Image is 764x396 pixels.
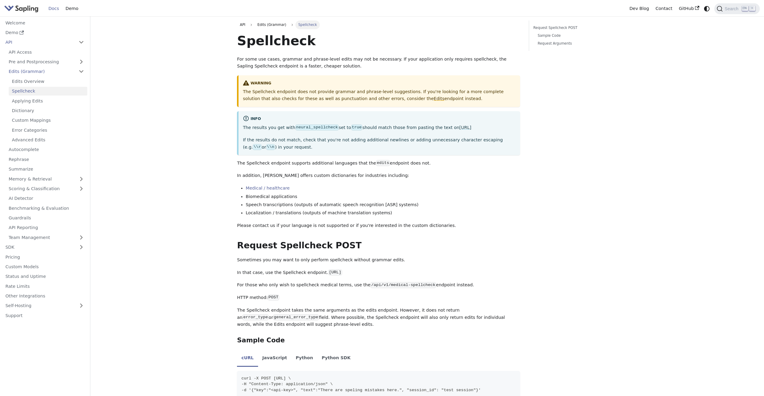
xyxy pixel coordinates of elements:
[2,28,87,37] a: Demo
[533,25,615,31] a: Request Spellcheck POST
[5,58,87,66] a: Pre and Postprocessing
[237,336,520,344] h3: Sample Code
[253,144,261,150] code: \\r
[9,126,87,134] a: Error Categories
[237,294,520,301] p: HTTP method:
[237,240,520,251] h2: Request Spellcheck POST
[237,307,520,328] p: The Spellcheck endpoint takes the same arguments as the edits endpoint. However, it does not retu...
[237,20,248,29] a: API
[268,294,279,300] code: POST
[5,67,87,76] a: Edits (Grammar)
[237,350,258,367] li: cURL
[237,281,520,289] p: For those who only wish to spellcheck medical terms, use the endpoint instead.
[9,106,87,115] a: Dictionary
[254,20,289,29] span: Edits (Grammar)
[2,292,87,300] a: Other Integrations
[2,253,87,261] a: Pricing
[2,243,75,252] a: SDK
[9,96,87,105] a: Applying Edits
[703,4,711,13] button: Switch between dark and light mode (currently system mode)
[9,136,87,144] a: Advanced Edits
[2,18,87,27] a: Welcome
[242,314,269,320] code: error_type
[75,243,87,252] button: Expand sidebar category 'SDK'
[2,282,87,291] a: Rate Limits
[5,145,87,154] a: Autocomplete
[273,314,319,320] code: general_error_type
[246,186,290,190] a: Medical / healthcare
[237,20,520,29] nav: Breadcrumbs
[240,23,245,27] span: API
[45,4,62,13] a: Docs
[2,38,75,47] a: API
[75,38,87,47] button: Collapse sidebar category 'API'
[237,222,520,229] p: Please contact us if your language is not supported or if you're interested in the custom diction...
[538,33,613,39] a: Sample Code
[246,209,520,217] li: Localization / translations (outputs of machine translation systems)
[2,311,87,320] a: Support
[5,194,87,203] a: AI Detector
[5,214,87,222] a: Guardrails
[5,233,87,242] a: Team Management
[237,160,520,167] p: The Spellcheck endpoint supports additional languages that the endpoint does not.
[246,193,520,200] li: Biomedical applications
[9,87,87,96] a: Spellcheck
[237,33,520,49] h1: Spellcheck
[237,256,520,264] p: Sometimes you may want to only perform spellcheck without grammar edits.
[237,269,520,276] p: In that case, use the Spellcheck endpoint.
[258,350,292,367] li: JavaScript
[376,160,390,166] code: edits
[749,6,755,11] kbd: K
[5,223,87,232] a: API Reporting
[459,125,471,130] a: [URL]
[328,269,342,275] code: [URL]
[626,4,652,13] a: Dev Blog
[243,115,516,123] div: info
[237,56,520,70] p: For some use cases, grammar and phrase-level edits may not be necessary. If your application only...
[652,4,676,13] a: Contact
[5,165,87,174] a: Summarize
[292,350,317,367] li: Python
[5,155,87,164] a: Rephrase
[5,174,87,183] a: Memory & Retrieval
[351,124,363,130] code: true
[538,41,613,46] a: Request Arguments
[2,262,87,271] a: Custom Models
[243,137,516,151] p: If the results do not match, check that you're not adding additional newlines or adding unnecessa...
[246,201,520,209] li: Speech transcriptions (outputs of automatic speech recognition [ASR] systems)
[5,204,87,212] a: Benchmarking & Evaluation
[5,48,87,56] a: API Access
[9,116,87,125] a: Custom Mappings
[9,77,87,86] a: Edits Overview
[266,144,275,150] code: \\n
[243,80,516,87] div: warning
[295,20,320,29] span: Spellcheck
[242,376,291,381] span: curl -X POST [URL] \
[243,124,516,131] p: The results you get with set to should match those from pasting the text on
[242,382,333,386] span: -H "Content-Type: application/json" \
[714,3,759,14] button: Search (Ctrl+K)
[2,272,87,281] a: Status and Uptime
[62,4,82,13] a: Demo
[370,282,436,288] code: /api/v1/medical-spellcheck
[4,4,39,13] img: Sapling.ai
[243,88,516,103] p: The Spellcheck endpoint does not provide grammar and phrase-level suggestions. If you're looking ...
[295,124,339,130] code: neural_spellcheck
[675,4,702,13] a: GitHub
[434,96,444,101] a: Edits
[2,301,87,310] a: Self-Hosting
[317,350,355,367] li: Python SDK
[237,172,520,179] p: In addition, [PERSON_NAME] offers custom dictionaries for industries including:
[4,4,41,13] a: Sapling.ai
[242,388,481,392] span: -d '{"key":"<api-key>", "text":"There are speling mistakes here.", "session_id": "test session"}'
[723,6,742,11] span: Search
[5,184,87,193] a: Scoring & Classification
